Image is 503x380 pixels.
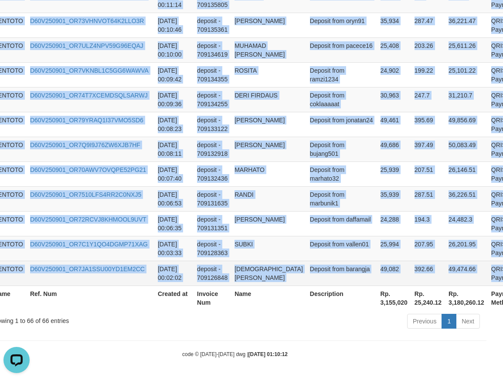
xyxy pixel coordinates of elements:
td: 25,101.22 [445,62,488,87]
a: 1 [442,314,456,329]
td: Deposit from marhato32 [306,161,377,186]
td: Deposit from daffamail [306,211,377,236]
td: 25,611.26 [445,37,488,62]
td: deposit - 709134355 [194,62,231,87]
td: 24,482.3 [445,211,488,236]
a: Next [456,314,480,329]
td: deposit - 709134619 [194,37,231,62]
td: 50,083.49 [445,137,488,161]
td: [DATE] 00:02:02 [154,261,194,286]
td: 287.47 [411,13,445,37]
td: 247.7 [411,87,445,112]
td: 24,288 [377,211,411,236]
td: 203.26 [411,37,445,62]
td: Deposit from jonatan24 [306,112,377,137]
a: Previous [407,314,442,329]
th: Description [306,286,377,310]
a: D60V250901_OR7JA1SSU00YD1EM2CC [30,266,145,272]
td: 207.51 [411,161,445,186]
td: 25,939 [377,161,411,186]
td: [DATE] 00:10:46 [154,13,194,37]
td: 49,474.66 [445,261,488,286]
td: Deposit from barangja [306,261,377,286]
td: SUBKI [231,236,306,261]
a: D60V250901_OR79YRAQ1I37VMO5SD6 [30,117,143,124]
td: Deposit from vallen01 [306,236,377,261]
td: [PERSON_NAME] [231,137,306,161]
td: [DATE] 00:09:42 [154,62,194,87]
td: 287.51 [411,186,445,211]
td: MUHAMAD [PERSON_NAME] [231,37,306,62]
td: [PERSON_NAME] [231,211,306,236]
a: D60V250901_OR7Q9I9J76ZW6XJB7HF [30,141,140,148]
td: deposit - 709132918 [194,137,231,161]
td: Deposit from bujang501 [306,137,377,161]
td: deposit - 709128363 [194,236,231,261]
td: 35,939 [377,186,411,211]
td: 24,902 [377,62,411,87]
th: Rp. 3,155,020 [377,286,411,310]
td: 397.49 [411,137,445,161]
td: 49,686 [377,137,411,161]
td: [DATE] 00:10:00 [154,37,194,62]
td: 25,408 [377,37,411,62]
td: Deposit from oryn91 [306,13,377,37]
td: 35,934 [377,13,411,37]
a: D60V250901_OR73VHNVOT64K2LLO3R [30,17,144,24]
td: [DATE] 00:06:35 [154,211,194,236]
th: Rp. 3,180,260.12 [445,286,488,310]
a: D60V250901_OR70AWV7OVQPE52PG21 [30,166,146,173]
td: MARHATO [231,161,306,186]
td: [DATE] 00:03:33 [154,236,194,261]
td: Deposit from pacece16 [306,37,377,62]
th: Created at [154,286,194,310]
td: [DATE] 00:06:53 [154,186,194,211]
td: 36,226.51 [445,186,488,211]
td: deposit - 709131351 [194,211,231,236]
td: DERI FIRDAUS [231,87,306,112]
td: 26,201.95 [445,236,488,261]
td: Deposit from ramzi1234 [306,62,377,87]
td: 36,221.47 [445,13,488,37]
td: 194.3 [411,211,445,236]
td: 25,994 [377,236,411,261]
a: D60V250901_OR7510LFS4RR2C0NXJ5 [30,191,141,198]
td: [DATE] 00:08:23 [154,112,194,137]
td: 392.66 [411,261,445,286]
a: D60V250901_OR7C1Y1QO4DGMP71XAG [30,241,148,248]
th: Invoice Num [194,286,231,310]
th: Rp. 25,240.12 [411,286,445,310]
td: ROSITA [231,62,306,87]
a: D60V250901_OR7VKNBL1C5GG6WAWVA [30,67,149,74]
td: deposit - 709135361 [194,13,231,37]
td: deposit - 709131635 [194,186,231,211]
td: [PERSON_NAME] [231,112,306,137]
td: deposit - 709133122 [194,112,231,137]
td: 31,210.7 [445,87,488,112]
small: code © [DATE]-[DATE] dwg | [182,351,288,357]
td: 49,082 [377,261,411,286]
td: [DATE] 00:07:40 [154,161,194,186]
td: 49,856.69 [445,112,488,137]
td: [PERSON_NAME] [231,13,306,37]
td: 395.69 [411,112,445,137]
td: deposit - 709134255 [194,87,231,112]
a: D60V250901_OR72RCVJ8KHMOOL9UVT [30,216,146,223]
td: deposit - 709126848 [194,261,231,286]
td: 26,146.51 [445,161,488,186]
strong: [DATE] 01:10:12 [248,351,288,357]
td: [DATE] 00:09:36 [154,87,194,112]
td: Deposit from coklaaaaat [306,87,377,112]
td: 30,963 [377,87,411,112]
th: Name [231,286,306,310]
td: 49,461 [377,112,411,137]
button: Open LiveChat chat widget [3,3,30,30]
td: deposit - 709132436 [194,161,231,186]
td: [DEMOGRAPHIC_DATA][PERSON_NAME] [231,261,306,286]
a: D60V250901_OR7ULZ4NPV59G96EQAJ [30,42,143,49]
a: D60V250901_OR74T7XCEMDSQLSARWJ [30,92,148,99]
th: Ref. Num [27,286,154,310]
td: RANDI [231,186,306,211]
td: 207.95 [411,236,445,261]
td: 199.22 [411,62,445,87]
